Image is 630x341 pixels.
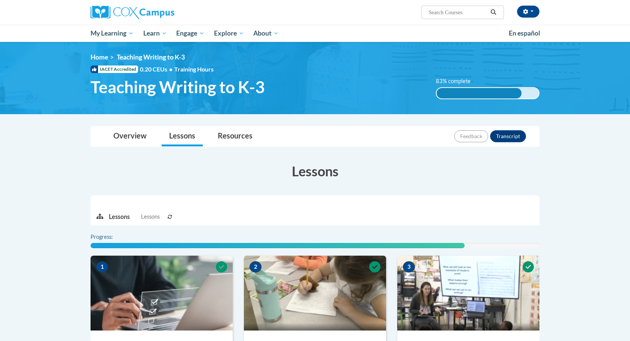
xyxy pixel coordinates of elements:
[403,261,415,273] span: 3
[428,8,488,17] input: Search Courses
[140,65,174,73] span: 0.20 CEUs
[169,66,172,73] span: •
[171,25,209,42] a: Engage
[209,25,249,42] a: Explore
[117,53,185,61] span: Teaching Writing to K-3
[143,29,167,38] span: Learn
[106,127,154,146] a: Overview
[214,29,244,38] span: Explore
[488,8,499,17] button: Search
[490,130,526,142] button: Transcript
[504,25,545,41] a: En español
[253,29,279,38] span: About
[91,77,265,97] span: Teaching Writing to K-3
[454,130,488,142] button: Feedback
[86,25,138,42] a: My Learning
[174,66,214,73] span: Training Hours
[162,127,203,146] a: Lessons
[437,88,522,98] div: 83% complete
[436,77,479,85] label: 83% complete
[109,213,130,221] p: Lessons
[91,6,233,19] a: Cox Campus
[250,261,262,273] span: 2
[91,53,108,61] a: Home
[176,29,204,38] span: Engage
[509,29,540,37] span: En español
[91,6,174,19] img: Cox Campus
[141,213,160,221] span: Lessons
[91,256,233,331] img: Course Image
[79,25,551,42] div: Main menu
[91,29,134,38] span: My Learning
[138,25,172,42] a: Learn
[96,261,108,273] span: 1
[397,256,539,331] img: Course Image
[517,6,539,18] button: Account Settings
[210,127,260,146] a: Resources
[91,233,134,241] label: Progress:
[91,162,539,180] h3: Lessons
[249,25,284,42] a: About
[91,66,138,73] span: IACET Accredited
[244,256,386,331] img: Course Image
